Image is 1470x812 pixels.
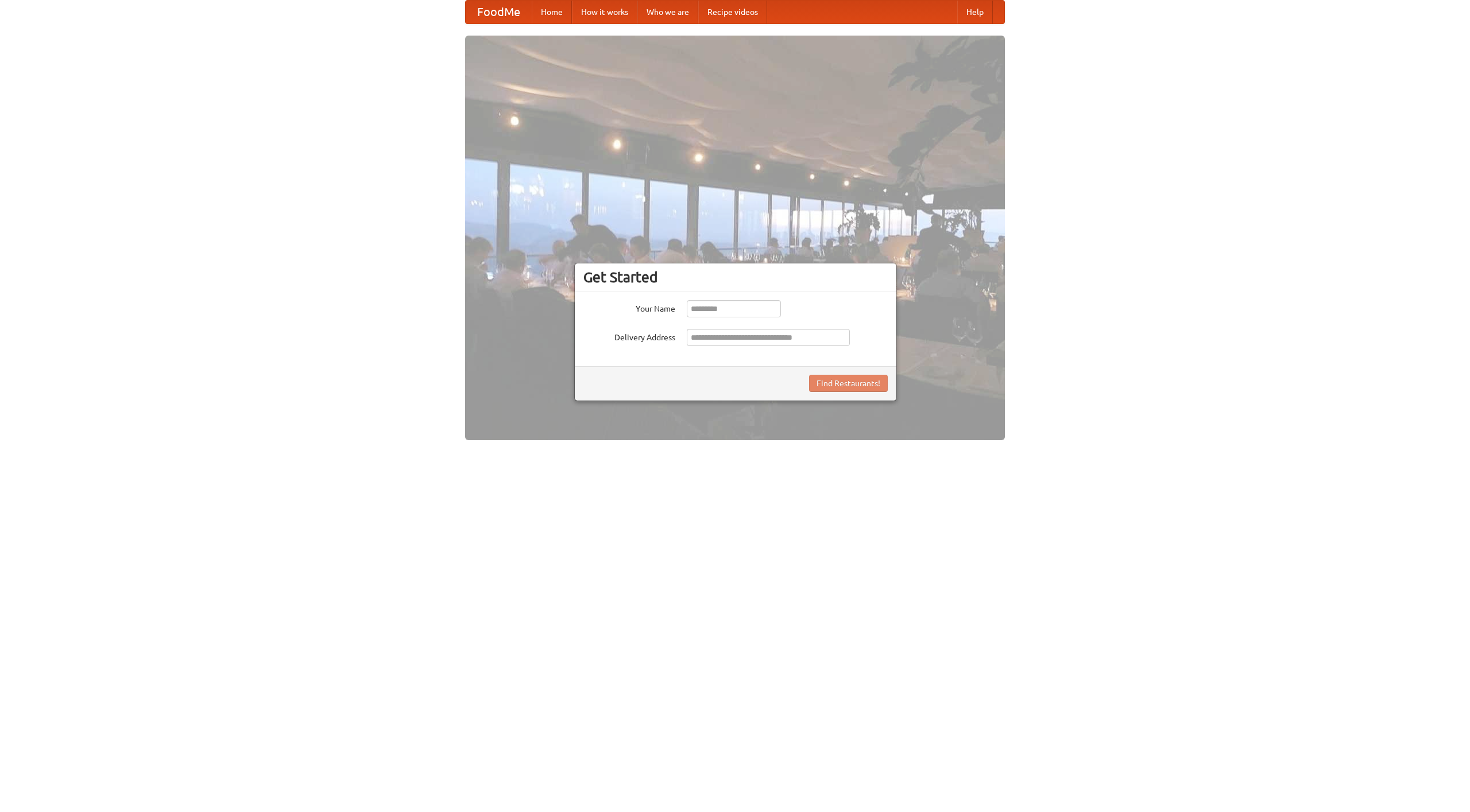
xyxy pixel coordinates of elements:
a: Recipe videos [698,1,767,24]
label: Delivery Address [583,329,675,343]
h3: Get Started [583,269,888,286]
label: Your Name [583,300,675,314]
a: How it works [572,1,637,24]
a: Who we are [637,1,698,24]
a: Help [957,1,993,24]
a: Home [532,1,572,24]
a: FoodMe [466,1,532,24]
button: Find Restaurants! [809,375,888,392]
